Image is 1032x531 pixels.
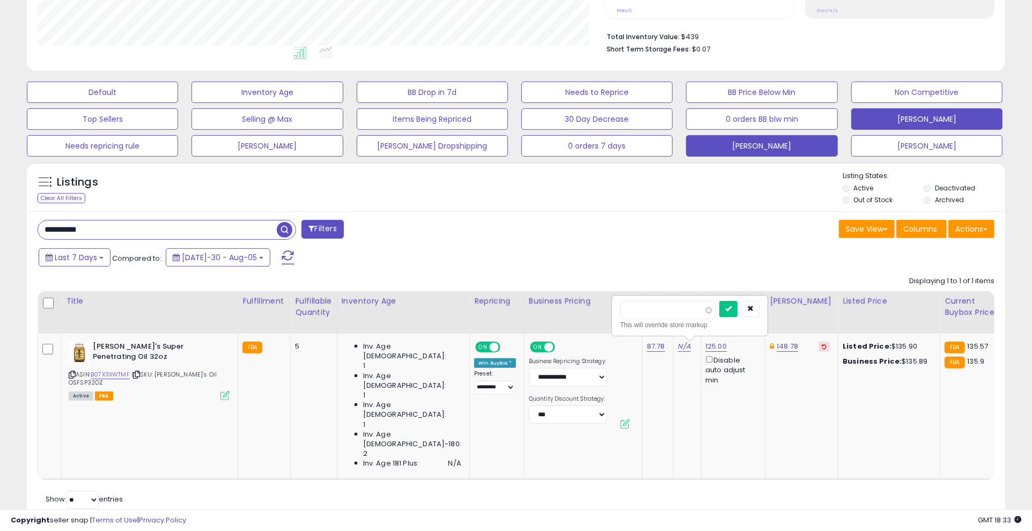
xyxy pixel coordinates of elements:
label: Out of Stock [853,195,893,204]
div: Disable auto adjust min [705,354,757,385]
span: 1 [363,361,365,371]
span: Inv. Age 181 Plus: [363,459,419,468]
span: All listings currently available for purchase on Amazon [69,392,93,401]
div: seller snap | | [11,515,186,526]
button: [PERSON_NAME] [851,135,1002,157]
button: 0 orders BB blw min [686,108,837,130]
button: Top Sellers [27,108,178,130]
small: FBA [242,342,262,353]
button: Actions [948,220,994,238]
div: $135.90 [843,342,932,351]
span: Inv. Age [DEMOGRAPHIC_DATA]-180: [363,430,461,449]
span: Show: entries [46,494,123,504]
label: Deactivated [935,183,975,193]
div: Repricing [474,296,520,307]
button: [PERSON_NAME] [851,108,1002,130]
h5: Listings [57,175,98,190]
span: | SKU: [PERSON_NAME]'s Oil OSFSP32OZ [69,370,217,386]
strong: Copyright [11,515,50,525]
a: 125.00 [705,341,727,352]
span: Compared to: [112,253,161,263]
button: Filters [301,220,343,239]
small: Prev: N/A [817,8,838,14]
label: Quantity Discount Strategy: [529,395,607,403]
label: Active [853,183,873,193]
button: BB Price Below Min [686,82,837,103]
a: 87.78 [647,341,665,352]
button: Inventory Age [191,82,343,103]
div: This will override store markup [620,320,760,330]
div: Inventory Age [342,296,465,307]
button: BB Drop in 7d [357,82,508,103]
div: Fulfillment [242,296,286,307]
span: ON [531,343,544,352]
span: FBA [95,392,113,401]
span: 2 [363,449,367,459]
span: Inv. Age [DEMOGRAPHIC_DATA]: [363,371,461,390]
div: ASIN: [69,342,230,399]
a: Privacy Policy [139,515,186,525]
button: Default [27,82,178,103]
span: ON [476,343,490,352]
div: Title [66,296,233,307]
span: Inv. Age [DEMOGRAPHIC_DATA]: [363,400,461,419]
a: Terms of Use [92,515,137,525]
button: [PERSON_NAME] [191,135,343,157]
span: [DATE]-30 - Aug-05 [182,252,257,263]
span: Columns [903,224,937,234]
span: 2025-08-13 18:33 GMT [978,515,1021,525]
a: 148.78 [777,341,798,352]
div: Win BuyBox * [474,358,516,368]
a: B07X3XWTMF [91,370,130,379]
b: [PERSON_NAME]'s Super Penetrating Oil 32oz [93,342,223,364]
b: Short Term Storage Fees: [607,45,690,54]
div: Preset: [474,370,516,394]
button: Non Competitive [851,82,1002,103]
img: 41rEGew1nyL._SL40_.jpg [69,342,90,363]
li: $439 [607,29,986,42]
span: N/A [448,459,461,468]
a: N/A [678,341,691,352]
button: [PERSON_NAME] [686,135,837,157]
span: 135.57 [968,341,989,351]
span: Last 7 Days [55,252,97,263]
button: [PERSON_NAME] Dropshipping [357,135,508,157]
span: $0.07 [692,44,710,54]
span: 1 [363,420,365,430]
div: [PERSON_NAME] [770,296,834,307]
div: 5 [295,342,328,351]
span: OFF [499,343,516,352]
button: Needs to Reprice [521,82,673,103]
button: Needs repricing rule [27,135,178,157]
button: Last 7 Days [39,248,110,267]
span: OFF [554,343,571,352]
p: Listing States: [843,171,1005,181]
div: Clear All Filters [38,193,85,203]
b: Total Inventory Value: [607,32,680,41]
div: Listed Price [843,296,935,307]
div: Business Pricing [529,296,638,307]
b: Business Price: [843,356,902,366]
span: 1 [363,390,365,400]
div: Fulfillable Quantity [295,296,332,318]
small: FBA [945,357,964,368]
div: Current Buybox Price [945,296,1000,318]
button: Save View [839,220,895,238]
label: Archived [935,195,964,204]
button: Items Being Repriced [357,108,508,130]
span: 135.9 [968,356,985,366]
button: Columns [896,220,947,238]
div: Displaying 1 to 1 of 1 items [909,276,994,286]
b: Listed Price: [843,341,891,351]
span: Inv. Age [DEMOGRAPHIC_DATA]: [363,342,461,361]
small: Prev: 0 [617,8,632,14]
label: Business Repricing Strategy: [529,358,607,365]
div: $135.89 [843,357,932,366]
button: 30 Day Decrease [521,108,673,130]
button: 0 orders 7 days [521,135,673,157]
button: Selling @ Max [191,108,343,130]
small: FBA [945,342,964,353]
button: [DATE]-30 - Aug-05 [166,248,270,267]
